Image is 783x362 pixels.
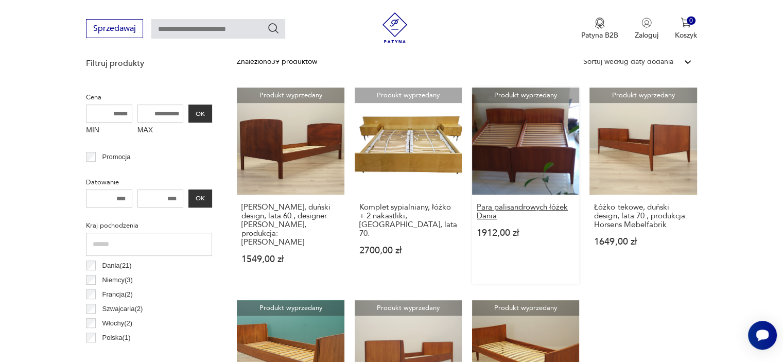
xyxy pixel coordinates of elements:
div: Sortuj według daty dodania [583,56,673,67]
p: 2700,00 zł [359,246,457,255]
img: Ikona medalu [595,18,605,29]
h3: Komplet sypialniany, łóżko + 2 nakastliki, [GEOGRAPHIC_DATA], lata 70. [359,203,457,238]
h3: Para palisandrowych łóżek Dania [477,203,575,220]
label: MAX [137,123,184,139]
p: Niemcy ( 3 ) [102,274,133,286]
h3: Łóżko tekowe, duński design, lata 70., produkcja: Horsens Møbelfabrik [594,203,692,229]
p: Cena [86,92,212,103]
p: Kraj pochodzenia [86,220,212,231]
p: Filtruj produkty [86,58,212,69]
p: Zaloguj [635,30,658,40]
button: Patyna B2B [581,18,618,40]
a: Produkt wyprzedanyŁóżko tekowe, duński design, lata 60., designer: Sigfred Omann, produkcja: Ølho... [237,88,344,284]
button: Szukaj [267,22,280,35]
button: OK [188,189,212,208]
p: Francja ( 2 ) [102,289,133,300]
p: Dania ( 21 ) [102,260,132,271]
button: Sprzedawaj [86,19,143,38]
a: Sprzedawaj [86,26,143,33]
p: 1549,00 zł [241,255,339,264]
div: Znaleziono 39 produktów [237,56,317,67]
p: Datowanie [86,177,212,188]
img: Ikona koszyka [681,18,691,28]
label: MIN [86,123,132,139]
a: Ikona medaluPatyna B2B [581,18,618,40]
p: Szwajcaria ( 2 ) [102,303,143,315]
button: Zaloguj [635,18,658,40]
img: Ikonka użytkownika [641,18,652,28]
p: 1912,00 zł [477,229,575,237]
a: Produkt wyprzedanyKomplet sypialniany, łóżko + 2 nakastliki, Niemcy, lata 70.Komplet sypialniany,... [355,88,462,284]
p: 1649,00 zł [594,237,692,246]
p: Koszyk [675,30,697,40]
button: OK [188,105,212,123]
a: Produkt wyprzedanyŁóżko tekowe, duński design, lata 70., produkcja: Horsens MøbelfabrikŁóżko teko... [589,88,697,284]
div: 0 [687,16,695,25]
p: Polska ( 1 ) [102,332,131,343]
a: Produkt wyprzedanyPara palisandrowych łóżek DaniaPara palisandrowych łóżek Dania1912,00 zł [472,88,579,284]
p: Włochy ( 2 ) [102,318,133,329]
img: Patyna - sklep z meblami i dekoracjami vintage [379,12,410,43]
p: Promocja [102,151,131,163]
p: Patyna B2B [581,30,618,40]
iframe: Smartsupp widget button [748,321,777,350]
h3: [PERSON_NAME], duński design, lata 60., designer: [PERSON_NAME], produkcja: [PERSON_NAME] [241,203,339,247]
button: 0Koszyk [675,18,697,40]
